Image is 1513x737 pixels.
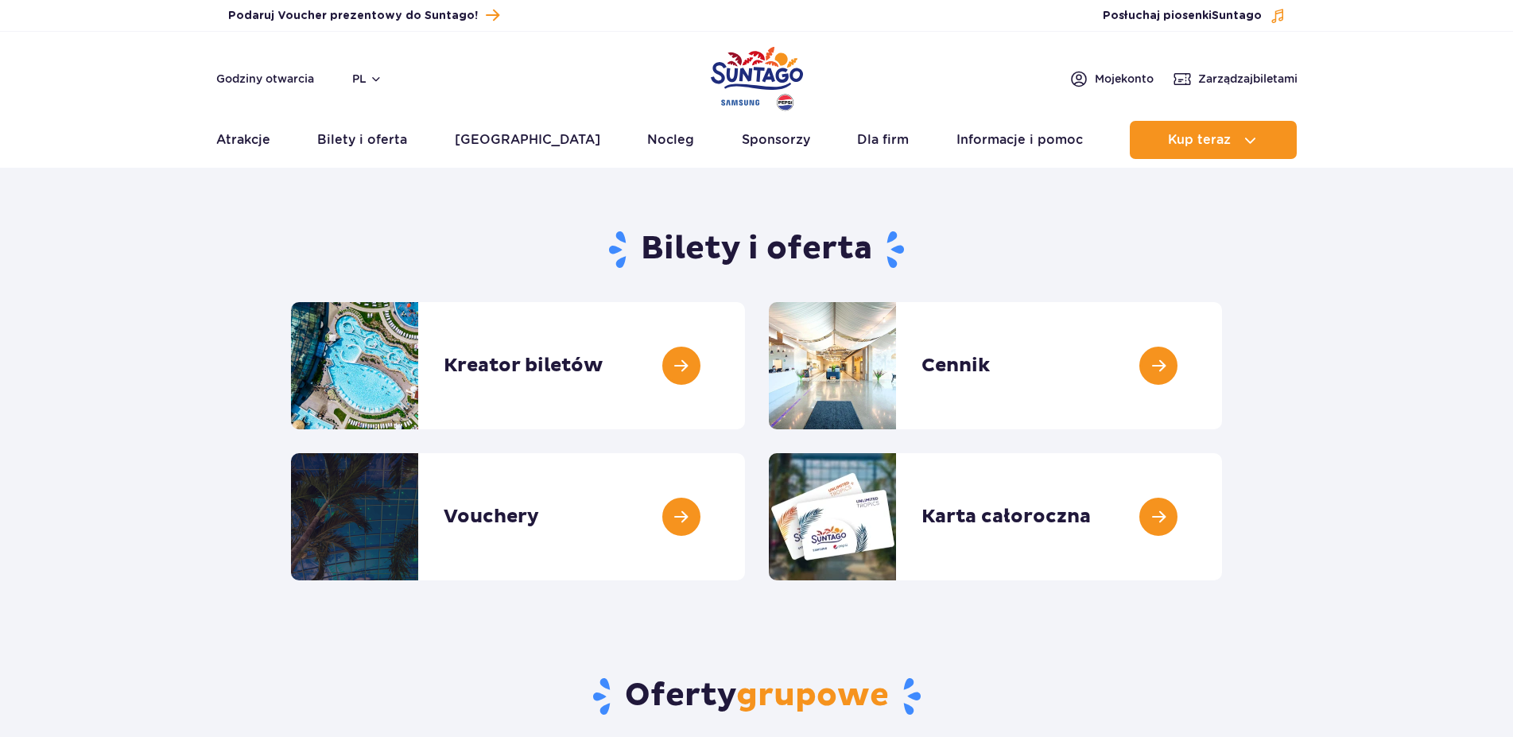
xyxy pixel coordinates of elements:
a: Dla firm [857,121,909,159]
a: Zarządzajbiletami [1173,69,1298,88]
a: Mojekonto [1069,69,1154,88]
span: Zarządzaj biletami [1198,71,1298,87]
h1: Bilety i oferta [291,229,1222,270]
a: Sponsorzy [742,121,810,159]
span: grupowe [736,676,889,716]
button: Posłuchaj piosenkiSuntago [1103,8,1286,24]
span: Posłuchaj piosenki [1103,8,1262,24]
a: Informacje i pomoc [956,121,1083,159]
span: Moje konto [1095,71,1154,87]
a: [GEOGRAPHIC_DATA] [455,121,600,159]
a: Podaruj Voucher prezentowy do Suntago! [228,5,499,26]
button: Kup teraz [1130,121,1297,159]
span: Suntago [1212,10,1262,21]
h2: Oferty [291,676,1222,717]
a: Bilety i oferta [317,121,407,159]
a: Nocleg [647,121,694,159]
button: pl [352,71,382,87]
a: Atrakcje [216,121,270,159]
span: Podaruj Voucher prezentowy do Suntago! [228,8,478,24]
span: Kup teraz [1168,133,1231,147]
a: Godziny otwarcia [216,71,314,87]
a: Park of Poland [711,40,803,113]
